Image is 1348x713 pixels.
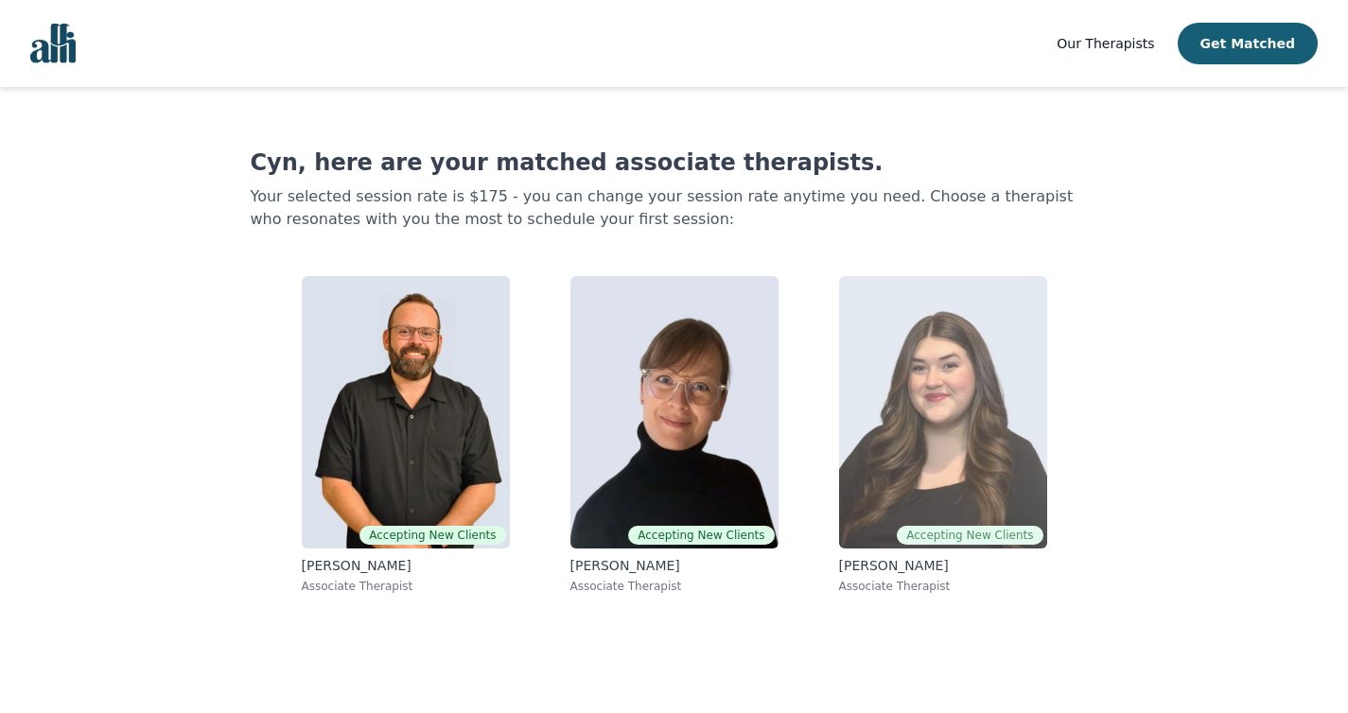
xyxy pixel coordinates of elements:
a: Josh CadieuxAccepting New Clients[PERSON_NAME]Associate Therapist [287,261,525,609]
button: Get Matched [1178,23,1318,64]
p: Associate Therapist [570,579,779,594]
a: Olivia SnowAccepting New Clients[PERSON_NAME]Associate Therapist [824,261,1062,609]
img: Josh Cadieux [302,276,510,548]
h1: Cyn, here are your matched associate therapists. [251,148,1098,178]
p: Associate Therapist [302,579,510,594]
img: Angela Earl [570,276,779,548]
p: [PERSON_NAME] [570,556,779,575]
img: alli logo [30,24,76,63]
a: Our Therapists [1057,32,1154,55]
span: Our Therapists [1057,36,1154,51]
p: [PERSON_NAME] [839,556,1047,575]
p: Associate Therapist [839,579,1047,594]
span: Accepting New Clients [628,526,774,545]
p: [PERSON_NAME] [302,556,510,575]
img: Olivia Snow [839,276,1047,548]
span: Accepting New Clients [897,526,1042,545]
p: Your selected session rate is $175 - you can change your session rate anytime you need. Choose a ... [251,185,1098,231]
a: Angela EarlAccepting New Clients[PERSON_NAME]Associate Therapist [555,261,794,609]
span: Accepting New Clients [359,526,505,545]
